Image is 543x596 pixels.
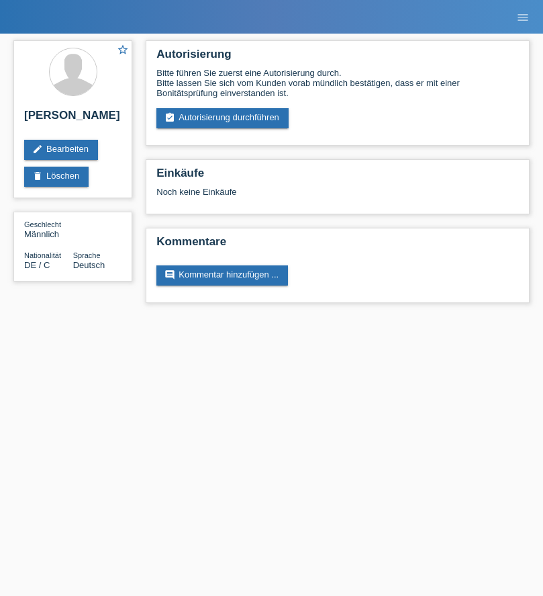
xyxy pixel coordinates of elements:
i: assignment_turned_in [164,112,175,123]
h2: [PERSON_NAME] [24,109,121,129]
i: menu [516,11,530,24]
span: Sprache [73,251,101,259]
a: star_border [117,44,129,58]
div: Männlich [24,219,73,239]
i: star_border [117,44,129,56]
i: comment [164,269,175,280]
a: editBearbeiten [24,140,98,160]
div: Bitte führen Sie zuerst eine Autorisierung durch. Bitte lassen Sie sich vom Kunden vorab mündlich... [156,68,519,98]
span: Deutschland / C / 07.12.2021 [24,260,50,270]
h2: Kommentare [156,235,519,255]
i: delete [32,171,43,181]
a: deleteLöschen [24,167,89,187]
span: Geschlecht [24,220,61,228]
h2: Einkäufe [156,167,519,187]
a: menu [509,13,536,21]
h2: Autorisierung [156,48,519,68]
a: commentKommentar hinzufügen ... [156,265,288,286]
i: edit [32,144,43,155]
a: assignment_turned_inAutorisierung durchführen [156,108,289,128]
span: Deutsch [73,260,105,270]
span: Nationalität [24,251,61,259]
div: Noch keine Einkäufe [156,187,519,207]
